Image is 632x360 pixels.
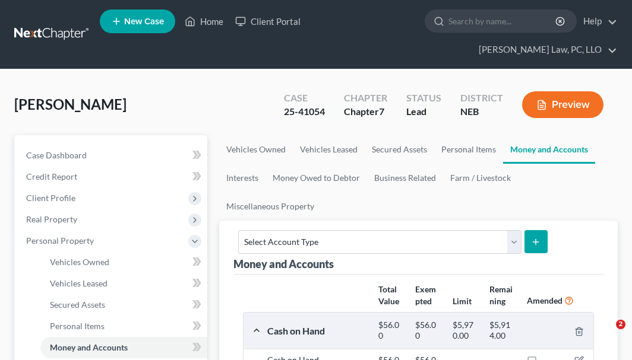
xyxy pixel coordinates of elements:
[50,300,105,310] span: Secured Assets
[124,17,164,26] span: New Case
[406,105,441,119] div: Lead
[447,320,484,342] div: $5,970.00
[40,273,207,294] a: Vehicles Leased
[489,284,513,306] strong: Remaining
[50,257,109,267] span: Vehicles Owned
[229,11,306,32] a: Client Portal
[415,284,436,306] strong: Exempted
[179,11,229,32] a: Home
[40,337,207,358] a: Money and Accounts
[26,171,77,181] span: Credit Report
[26,150,87,160] span: Case Dashboard
[527,295,563,305] strong: Amended
[261,324,372,337] div: Cash on Hand
[378,284,399,306] strong: Total Value
[484,320,520,342] div: $5,914.00
[379,106,384,117] span: 7
[14,95,127,113] span: [PERSON_NAME]
[50,321,105,331] span: Personal Items
[448,10,557,32] input: Search by name...
[26,214,77,224] span: Real Property
[443,164,518,192] a: Farm / Livestock
[372,320,409,342] div: $56.00
[365,135,434,164] a: Secured Assets
[460,105,503,119] div: NEB
[17,145,207,166] a: Case Dashboard
[40,294,207,316] a: Secured Assets
[592,320,620,348] iframe: Intercom live chat
[344,105,387,119] div: Chapter
[409,320,446,342] div: $56.00
[367,164,443,192] a: Business Related
[17,166,207,187] a: Credit Report
[293,135,365,164] a: Vehicles Leased
[473,39,617,60] a: [PERSON_NAME] Law, PC, LLO
[406,91,441,105] div: Status
[522,91,603,118] button: Preview
[434,135,503,164] a: Personal Items
[40,316,207,337] a: Personal Items
[284,91,325,105] div: Case
[460,91,503,105] div: District
[40,251,207,273] a: Vehicles Owned
[26,235,94,246] span: Personal Property
[219,164,266,192] a: Interests
[503,135,595,164] a: Money and Accounts
[50,342,128,352] span: Money and Accounts
[26,193,75,203] span: Client Profile
[50,278,108,288] span: Vehicles Leased
[219,192,321,221] a: Miscellaneous Property
[266,164,367,192] a: Money Owed to Debtor
[233,257,334,271] div: Money and Accounts
[577,11,617,32] a: Help
[284,105,325,119] div: 25-41054
[453,296,472,306] strong: Limit
[219,135,293,164] a: Vehicles Owned
[616,320,625,329] span: 2
[344,91,387,105] div: Chapter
